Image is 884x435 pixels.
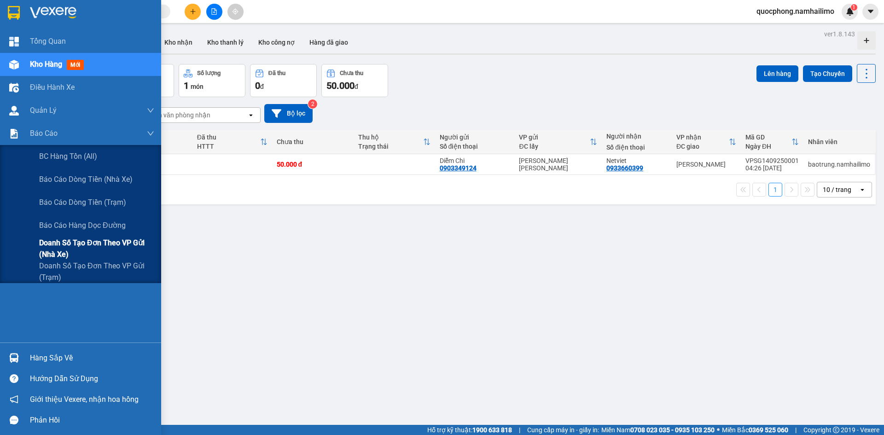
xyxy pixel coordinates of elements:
[197,70,221,76] div: Số lượng
[30,394,139,405] span: Giới thiệu Vexere, nhận hoa hồng
[30,60,62,69] span: Kho hàng
[190,8,196,15] span: plus
[808,138,870,145] div: Nhân viên
[185,4,201,20] button: plus
[192,130,272,154] th: Toggle SortBy
[630,426,715,434] strong: 0708 023 035 - 0935 103 250
[147,130,154,137] span: down
[354,130,435,154] th: Toggle SortBy
[30,351,154,365] div: Hàng sắp về
[803,65,852,82] button: Tạo Chuyến
[672,130,741,154] th: Toggle SortBy
[197,133,260,141] div: Đã thu
[211,8,217,15] span: file-add
[277,138,349,145] div: Chưa thu
[184,80,189,91] span: 1
[260,83,264,90] span: đ
[10,395,18,404] span: notification
[745,133,791,141] div: Mã GD
[227,4,244,20] button: aim
[472,426,512,434] strong: 1900 633 818
[9,129,19,139] img: solution-icon
[519,143,590,150] div: ĐC lấy
[9,83,19,93] img: warehouse-icon
[717,428,720,432] span: ⚪️
[321,64,388,97] button: Chưa thu50.000đ
[358,143,423,150] div: Trạng thái
[200,31,251,53] button: Kho thanh lý
[247,111,255,119] svg: open
[340,70,363,76] div: Chưa thu
[749,426,788,434] strong: 0369 525 060
[519,133,590,141] div: VP gửi
[440,164,477,172] div: 0903349124
[606,144,667,151] div: Số điện thoại
[147,107,154,114] span: down
[302,31,355,53] button: Hàng đã giao
[39,197,126,208] span: Báo cáo dòng tiền (trạm)
[606,164,643,172] div: 0933660399
[768,183,782,197] button: 1
[606,157,667,164] div: Netviet
[440,157,510,164] div: Diễm Chi
[30,104,57,116] span: Quản Lý
[867,7,875,16] span: caret-down
[606,133,667,140] div: Người nhận
[676,133,729,141] div: VP nhận
[277,161,349,168] div: 50.000 đ
[519,157,597,172] div: [PERSON_NAME] [PERSON_NAME]
[67,60,84,70] span: mới
[676,143,729,150] div: ĐC giao
[39,237,154,260] span: Doanh số tạo đơn theo VP gửi (nhà xe)
[30,128,58,139] span: Báo cáo
[756,65,798,82] button: Lên hàng
[514,130,602,154] th: Toggle SortBy
[676,161,736,168] div: [PERSON_NAME]
[852,4,855,11] span: 1
[749,6,842,17] span: quocphong.namhailimo
[722,425,788,435] span: Miền Bắc
[30,372,154,386] div: Hướng dẫn sử dụng
[9,60,19,70] img: warehouse-icon
[833,427,839,433] span: copyright
[39,220,126,231] span: Báo cáo hàng dọc đường
[255,80,260,91] span: 0
[527,425,599,435] span: Cung cấp máy in - giấy in:
[741,130,803,154] th: Toggle SortBy
[358,133,423,141] div: Thu hộ
[39,151,97,162] span: BC hàng tồn (all)
[745,143,791,150] div: Ngày ĐH
[39,260,154,283] span: Doanh số tạo đơn theo VP gửi (trạm)
[427,425,512,435] span: Hỗ trợ kỹ thuật:
[823,185,851,194] div: 10 / trang
[251,31,302,53] button: Kho công nợ
[30,413,154,427] div: Phản hồi
[10,416,18,424] span: message
[519,425,520,435] span: |
[9,353,19,363] img: warehouse-icon
[9,106,19,116] img: warehouse-icon
[862,4,878,20] button: caret-down
[601,425,715,435] span: Miền Nam
[10,374,18,383] span: question-circle
[268,70,285,76] div: Đã thu
[326,80,355,91] span: 50.000
[39,174,133,185] span: Báo cáo dòng tiền (nhà xe)
[179,64,245,97] button: Số lượng1món
[795,425,797,435] span: |
[206,4,222,20] button: file-add
[355,83,358,90] span: đ
[157,31,200,53] button: Kho nhận
[147,110,210,120] div: Chọn văn phòng nhận
[197,143,260,150] div: HTTT
[808,161,870,168] div: baotrung.namhailimo
[232,8,238,15] span: aim
[851,4,857,11] sup: 1
[745,157,799,164] div: VPSG1409250001
[30,81,75,93] span: Điều hành xe
[440,143,510,150] div: Số điện thoại
[440,133,510,141] div: Người gửi
[308,99,317,109] sup: 2
[824,29,855,39] div: ver 1.8.143
[191,83,204,90] span: món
